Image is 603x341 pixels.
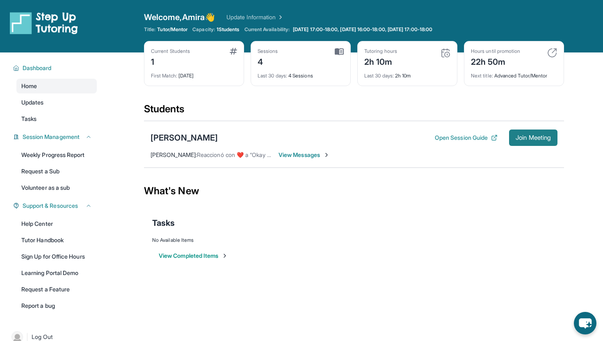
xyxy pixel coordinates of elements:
button: chat-button [574,312,596,334]
span: Join Meeting [516,135,551,140]
div: Current Students [151,48,190,55]
span: First Match : [151,73,177,79]
div: Advanced Tutor/Mentor [471,68,557,79]
img: logo [10,11,78,34]
div: [PERSON_NAME] [151,132,218,143]
img: Chevron-Right [323,152,330,158]
a: Request a Sub [16,164,97,179]
a: Report a bug [16,298,97,313]
div: [DATE] [151,68,237,79]
div: 1 [151,55,190,68]
a: Home [16,79,97,93]
span: Current Availability: [244,26,290,33]
a: [DATE] 17:00-18:00, [DATE] 16:00-18:00, [DATE] 17:00-18:00 [291,26,434,33]
div: 4 Sessions [258,68,344,79]
span: Updates [21,98,44,107]
button: Open Session Guide [435,134,498,142]
span: Session Management [23,133,80,141]
div: 22h 50m [471,55,520,68]
a: Sign Up for Office Hours [16,249,97,264]
span: Tasks [21,115,37,123]
span: View Messages [279,151,330,159]
img: card [335,48,344,55]
span: Title: [144,26,155,33]
a: Help Center [16,216,97,231]
span: Next title : [471,73,493,79]
img: card [230,48,237,55]
div: 2h 10m [364,55,397,68]
span: Last 30 days : [258,73,287,79]
button: Support & Resources [19,202,92,210]
a: Weekly Progress Report [16,148,97,162]
span: Log Out [32,333,53,341]
span: Welcome, Amira 👋 [144,11,215,23]
span: Support & Resources [23,202,78,210]
span: Home [21,82,37,90]
span: Reaccionó con ❤️ a “Okay sure” [197,151,281,158]
div: Sessions [258,48,278,55]
a: Request a Feature [16,282,97,297]
img: card [547,48,557,58]
div: What's New [144,173,564,209]
button: Session Management [19,133,92,141]
button: Join Meeting [509,130,557,146]
div: Hours until promotion [471,48,520,55]
span: Capacity: [192,26,215,33]
button: Dashboard [19,64,92,72]
a: Tasks [16,111,97,126]
div: Students [144,102,564,120]
span: [DATE] 17:00-18:00, [DATE] 16:00-18:00, [DATE] 17:00-18:00 [293,26,432,33]
a: Learning Portal Demo [16,266,97,280]
span: 1 Students [217,26,240,33]
div: No Available Items [152,237,556,243]
span: [PERSON_NAME] : [151,151,197,158]
span: Tasks [152,217,175,229]
a: Volunteer as a sub [16,180,97,195]
img: card [441,48,450,58]
button: View Completed Items [159,252,228,260]
a: Update Information [226,13,284,21]
img: Chevron Right [276,13,284,21]
span: Last 30 days : [364,73,394,79]
span: Tutor/Mentor [157,26,187,33]
div: 2h 10m [364,68,450,79]
a: Tutor Handbook [16,233,97,248]
div: Tutoring hours [364,48,397,55]
div: 4 [258,55,278,68]
a: Updates [16,95,97,110]
span: Dashboard [23,64,52,72]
